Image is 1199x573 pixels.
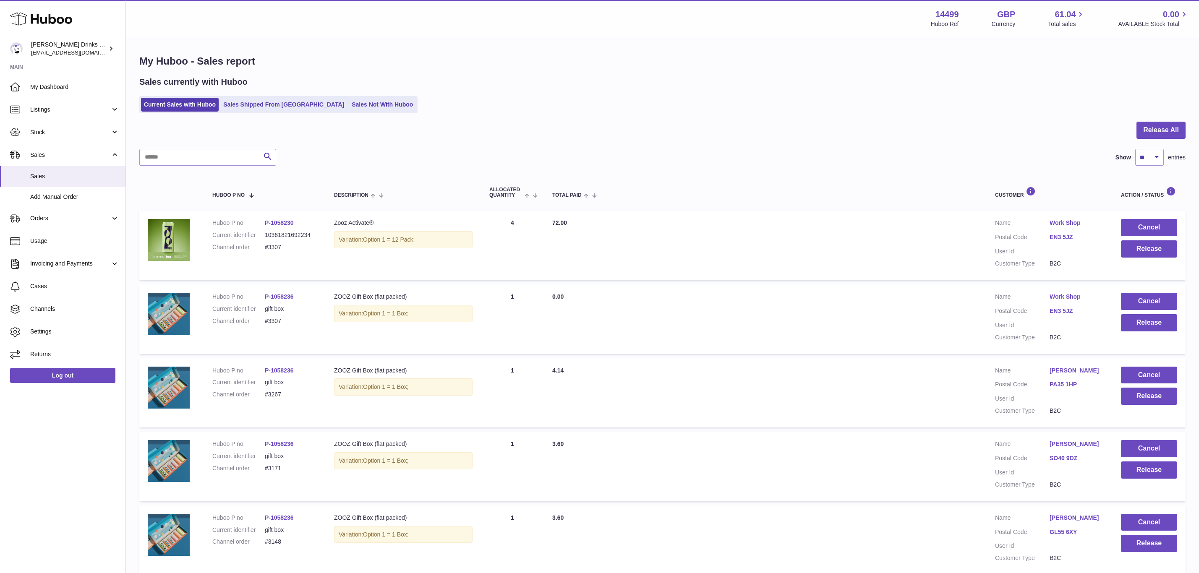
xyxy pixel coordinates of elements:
div: Action / Status [1121,187,1177,198]
dt: User Id [995,395,1050,403]
a: P-1058236 [265,367,294,374]
button: Cancel [1121,219,1177,236]
a: Work Shop [1050,219,1104,227]
span: 61.04 [1055,9,1076,20]
dd: gift box [265,378,317,386]
dt: Customer Type [995,333,1050,341]
button: Release [1121,461,1177,479]
button: Release [1121,388,1177,405]
span: Orders [30,214,110,222]
span: 72.00 [552,219,567,226]
span: Total paid [552,193,582,198]
label: Show [1115,154,1131,161]
img: Stepan_Komar_remove_logo__make_variations_of_this_image__keep_it_the_same_1968e2f6-70ca-40dd-8bfa... [148,440,190,482]
dt: Customer Type [995,481,1050,489]
span: Returns [30,350,119,358]
span: Total sales [1048,20,1085,28]
dt: Name [995,293,1050,303]
dd: gift box [265,305,317,313]
div: Currency [992,20,1016,28]
span: Sales [30,151,110,159]
span: Channels [30,305,119,313]
span: Sales [30,172,119,180]
dd: #3148 [265,538,317,546]
img: Stepan_Komar_remove_logo__make_variations_of_this_image__keep_it_the_same_1968e2f6-70ca-40dd-8bfa... [148,514,190,556]
span: My Dashboard [30,83,119,91]
strong: 14499 [935,9,959,20]
a: 61.04 Total sales [1048,9,1085,28]
dd: #3267 [265,391,317,398]
dt: Channel order [212,317,265,325]
span: 0.00 [1163,9,1179,20]
span: ALLOCATED Quantity [489,187,522,198]
a: SO40 9DZ [1050,454,1104,462]
td: 4 [481,211,544,280]
span: Option 1 = 1 Box; [363,383,409,390]
dt: Huboo P no [212,367,265,375]
dd: B2C [1050,333,1104,341]
dt: Channel order [212,391,265,398]
div: Variation: [334,305,473,322]
a: P-1058236 [265,293,294,300]
a: Sales Shipped From [GEOGRAPHIC_DATA] [220,98,347,112]
a: Current Sales with Huboo [141,98,219,112]
dt: User Id [995,247,1050,255]
span: AVAILABLE Stock Total [1118,20,1189,28]
div: [PERSON_NAME] Drinks LTD (t/a Zooz) [31,41,107,57]
dt: Postal Code [995,454,1050,464]
div: Variation: [334,378,473,396]
dt: Huboo P no [212,293,265,301]
span: Invoicing and Payments [30,260,110,268]
dd: 10361821692234 [265,231,317,239]
div: Variation: [334,452,473,469]
a: 0.00 AVAILABLE Stock Total [1118,9,1189,28]
a: Sales Not With Huboo [349,98,416,112]
span: 3.60 [552,440,564,447]
span: 3.60 [552,514,564,521]
dt: Channel order [212,464,265,472]
td: 1 [481,432,544,501]
dt: Current identifier [212,231,265,239]
dt: Huboo P no [212,440,265,448]
a: [PERSON_NAME] [1050,440,1104,448]
span: Listings [30,106,110,114]
span: Option 1 = 1 Box; [363,310,409,317]
dt: Postal Code [995,380,1050,391]
span: Description [334,193,368,198]
a: GL55 6XY [1050,528,1104,536]
img: internalAdmin-14499@internal.huboo.com [10,42,23,55]
dt: Name [995,440,1050,450]
div: ZOOZ Gift Box (flat packed) [334,440,473,448]
span: Huboo P no [212,193,245,198]
strong: GBP [997,9,1015,20]
div: ZOOZ Gift Box (flat packed) [334,367,473,375]
a: EN3 5JZ [1050,233,1104,241]
dd: #3307 [265,317,317,325]
div: ZOOZ Gift Box (flat packed) [334,293,473,301]
img: Stepan_Komar_remove_logo__make_variations_of_this_image__keep_it_the_same_1968e2f6-70ca-40dd-8bfa... [148,293,190,335]
dt: Customer Type [995,407,1050,415]
div: ZOOZ Gift Box (flat packed) [334,514,473,522]
span: 0.00 [552,293,564,300]
dd: #3307 [265,243,317,251]
button: Cancel [1121,440,1177,457]
dd: B2C [1050,407,1104,415]
dt: Name [995,514,1050,524]
dt: Channel order [212,538,265,546]
img: ACTIVATE_1_9d49eb03-ef52-4e5c-b688-9860ae38d943.png [148,219,190,261]
a: PA35 1HP [1050,380,1104,388]
button: Release All [1136,122,1186,139]
button: Cancel [1121,293,1177,310]
span: Option 1 = 12 Pack; [363,236,415,243]
a: P-1058236 [265,514,294,521]
button: Release [1121,240,1177,258]
dd: B2C [1050,481,1104,489]
button: Release [1121,535,1177,552]
span: entries [1168,154,1186,161]
span: 4.14 [552,367,564,374]
dt: User Id [995,321,1050,329]
a: EN3 5JZ [1050,307,1104,315]
span: Option 1 = 1 Box; [363,457,409,464]
h1: My Huboo - Sales report [139,55,1186,68]
dt: Current identifier [212,526,265,534]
